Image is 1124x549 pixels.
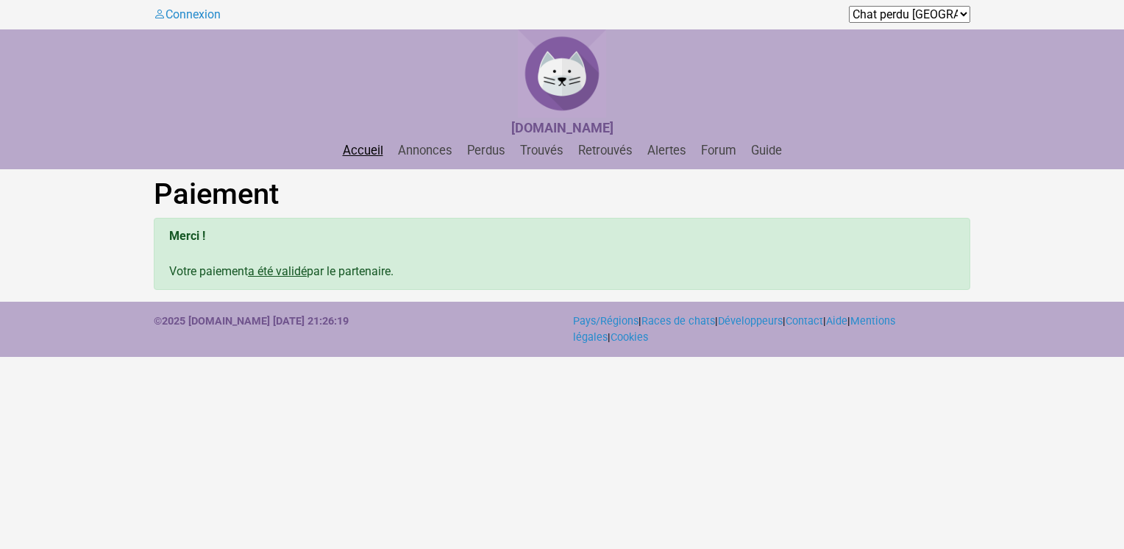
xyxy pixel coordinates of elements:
b: Merci ! [169,229,205,243]
a: Forum [695,144,742,157]
div: | | | | | | [562,314,981,345]
a: Perdus [461,144,511,157]
a: Développeurs [718,315,783,327]
h1: Paiement [154,177,970,212]
strong: ©2025 [DOMAIN_NAME] [DATE] 21:26:19 [154,315,349,327]
a: Aide [826,315,847,327]
a: Retrouvés [572,144,639,157]
img: Chat Perdu France [518,29,606,118]
a: Trouvés [514,144,569,157]
a: Mentions légales [573,315,895,344]
a: [DOMAIN_NAME] [511,121,613,135]
a: Races de chats [641,315,715,327]
div: Votre paiement par le partenaire. [154,218,970,290]
strong: [DOMAIN_NAME] [511,120,613,135]
a: Contact [786,315,823,327]
a: Pays/Régions [573,315,639,327]
a: Alertes [641,144,692,157]
u: a été validé [248,264,307,278]
a: Guide [745,144,788,157]
a: Cookies [611,331,648,344]
a: Connexion [154,7,221,21]
a: Annonces [392,144,458,157]
a: Accueil [337,144,389,157]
